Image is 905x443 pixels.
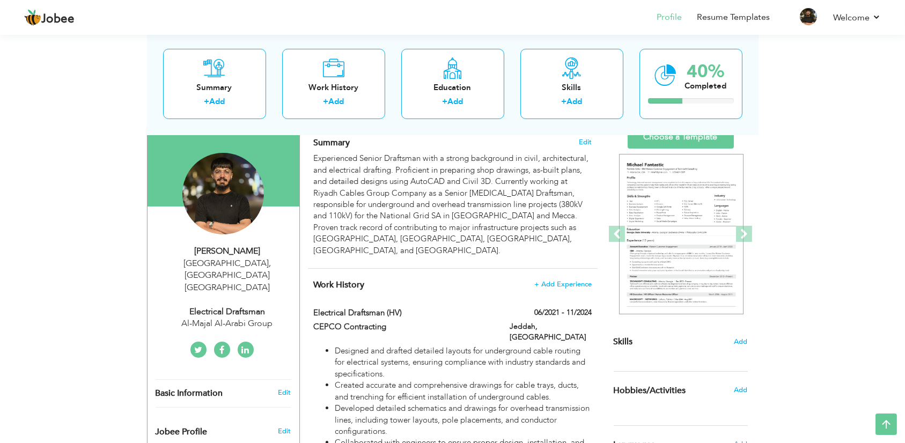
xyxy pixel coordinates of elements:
[529,82,615,93] div: Skills
[323,96,328,107] label: +
[734,385,747,395] span: Add
[313,279,364,291] span: Work History
[172,82,257,93] div: Summary
[410,82,496,93] div: Education
[561,96,566,107] label: +
[156,427,208,437] span: Jobee Profile
[182,153,264,234] img: Muhammad Tayyab
[209,96,225,107] a: Add
[335,403,591,437] li: Developed detailed schematics and drawings for overhead transmission lines, including tower layou...
[628,125,734,149] a: Choose a Template
[156,245,299,257] div: [PERSON_NAME]
[685,80,727,91] div: Completed
[614,336,633,348] span: Skills
[534,280,592,288] span: + Add Experience
[579,138,592,146] span: Edit
[313,279,591,290] h4: This helps to show the companies you have worked for.
[534,307,592,318] label: 06/2021 - 11/2024
[442,96,447,107] label: +
[614,386,686,396] span: Hobbies/Activities
[447,96,463,107] a: Add
[291,82,377,93] div: Work History
[313,153,591,256] div: Experienced Senior Draftsman with a strong background in civil, architectural, and electrical dra...
[606,372,756,409] div: Share some of your professional and personal interests.
[657,11,682,24] a: Profile
[328,96,344,107] a: Add
[24,9,41,26] img: jobee.io
[566,96,582,107] a: Add
[269,257,271,269] span: ,
[204,96,209,107] label: +
[148,416,299,442] div: Enhance your career by creating a custom URL for your Jobee public profile.
[510,321,592,343] label: Jeddah, [GEOGRAPHIC_DATA]
[313,137,350,149] span: Summary
[156,257,299,294] div: [GEOGRAPHIC_DATA] [GEOGRAPHIC_DATA] [GEOGRAPHIC_DATA]
[685,62,727,80] div: 40%
[278,388,291,397] a: Edit
[697,11,770,24] a: Resume Templates
[313,307,494,319] label: Electrical Draftsman (HV)
[278,426,291,436] span: Edit
[734,337,748,347] span: Add
[800,8,817,25] img: Profile Img
[41,13,75,25] span: Jobee
[313,137,591,148] h4: Adding a summary is a quick and easy way to highlight your experience and interests.
[24,9,75,26] a: Jobee
[833,11,881,24] a: Welcome
[156,318,299,330] div: Al-Majal Al-Arabi Group
[313,321,494,333] label: CEPCO Contracting
[156,389,223,398] span: Basic Information
[335,345,591,380] li: Designed and drafted detailed layouts for underground cable routing for electrical systems, ensur...
[335,380,591,403] li: Created accurate and comprehensive drawings for cable trays, ducts, and trenching for efficient i...
[156,306,299,318] div: Electrical Draftsman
